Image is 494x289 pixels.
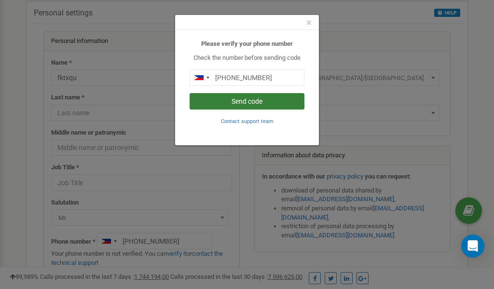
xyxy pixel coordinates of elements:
[306,17,312,28] span: ×
[190,93,304,110] button: Send code
[306,18,312,28] button: Close
[190,69,304,86] input: 0905 123 4567
[190,54,304,63] p: Check the number before sending code
[221,118,274,124] small: Contact support team
[461,234,484,258] div: Open Intercom Messenger
[190,70,212,85] div: Telephone country code
[201,40,293,47] b: Please verify your phone number
[221,117,274,124] a: Contact support team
